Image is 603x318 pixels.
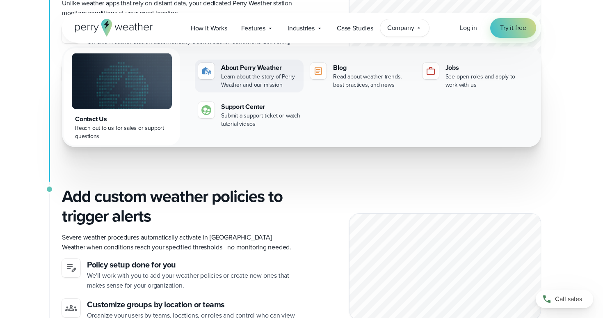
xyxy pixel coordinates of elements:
div: Blog [333,63,412,73]
div: Support Center [221,102,300,112]
a: Blog Read about weather trends, best practices, and news [307,60,416,92]
img: blog-icon.svg [313,66,323,76]
p: We’ll work with you to add your weather policies or create new ones that makes sense for your org... [87,271,295,290]
h4: Customize groups by location or teams [87,299,295,311]
span: Features [241,23,265,33]
img: about-icon.svg [201,66,211,76]
a: How it Works [184,20,234,37]
span: Log in [460,23,477,32]
div: Reach out to us for sales or support questions [75,124,169,141]
div: Read about weather trends, best practices, and news [333,73,412,89]
h3: Add custom weather policies to trigger alerts [62,187,295,226]
span: Case Studies [337,23,373,33]
a: Try it free [490,18,536,38]
div: Jobs [445,63,525,73]
div: Submit a support ticket or watch tutorial videos [221,112,300,128]
span: Industries [288,23,315,33]
p: Severe weather procedures automatically activate in [GEOGRAPHIC_DATA] Weather when conditions rea... [62,233,295,252]
span: Try it free [500,23,526,33]
a: Case Studies [330,20,380,37]
a: Contact Us Reach out to us for sales or support questions [64,48,180,145]
div: See open roles and apply to work with us [445,73,525,89]
a: Call sales [536,290,593,308]
a: Log in [460,23,477,33]
span: Call sales [555,294,582,304]
a: Support Center Submit a support ticket or watch tutorial videos [195,99,304,131]
h4: Policy setup done for you [87,259,295,271]
a: About Perry Weather Learn about the story of Perry Weather and our mission [195,60,304,92]
div: Learn about the story of Perry Weather and our mission [221,73,300,89]
a: Jobs See open roles and apply to work with us [419,60,528,92]
div: About Perry Weather [221,63,300,73]
span: Company [387,23,414,33]
div: Contact Us [75,114,169,124]
span: How it Works [191,23,227,33]
img: contact-icon.svg [201,105,211,115]
img: jobs-icon-1.svg [426,66,436,76]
